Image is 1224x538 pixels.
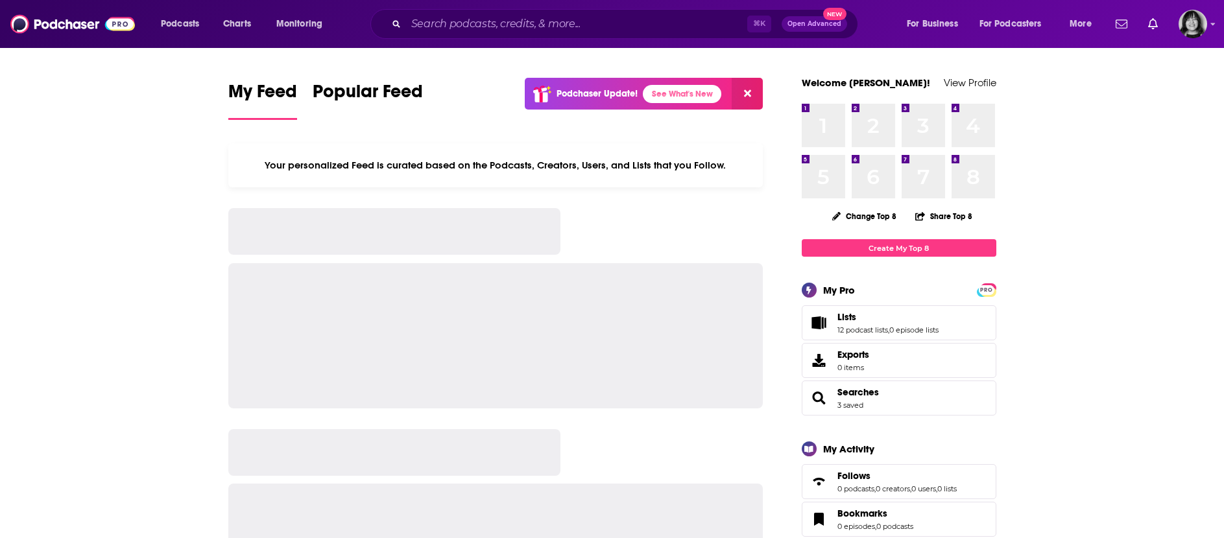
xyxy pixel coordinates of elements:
a: Popular Feed [313,80,423,120]
span: For Business [907,15,958,33]
span: , [888,325,889,334]
button: open menu [898,14,974,34]
span: , [910,484,911,493]
a: 12 podcast lists [837,325,888,334]
span: Bookmarks [802,502,996,537]
a: My Feed [228,80,297,120]
a: Show notifications dropdown [1143,13,1163,35]
button: open menu [971,14,1061,34]
button: Open AdvancedNew [782,16,847,32]
span: Exports [837,349,869,360]
span: Monitoring [276,15,322,33]
span: , [875,522,876,531]
div: My Pro [823,284,855,296]
a: 0 podcasts [837,484,874,493]
a: 3 saved [837,401,863,410]
span: For Podcasters [979,15,1042,33]
a: Charts [215,14,259,34]
span: Lists [837,311,856,323]
a: Searches [837,386,879,398]
img: Podchaser - Follow, Share and Rate Podcasts [10,12,135,36]
span: , [874,484,876,493]
a: Show notifications dropdown [1110,13,1133,35]
a: Create My Top 8 [802,239,996,257]
button: Share Top 8 [915,204,973,229]
button: Change Top 8 [824,208,905,224]
span: Bookmarks [837,508,887,519]
span: Lists [802,305,996,340]
span: More [1070,15,1092,33]
span: Logged in as parkdalepublicity1 [1179,10,1207,38]
p: Podchaser Update! [557,88,638,99]
a: 0 episode lists [889,325,939,334]
span: Searches [802,380,996,415]
span: 0 items [837,363,869,372]
span: ⌘ K [747,16,771,32]
span: New [823,8,846,20]
a: Bookmarks [806,510,832,528]
a: Welcome [PERSON_NAME]! [802,76,930,89]
a: View Profile [944,76,996,89]
div: Your personalized Feed is curated based on the Podcasts, Creators, Users, and Lists that you Follow. [228,143,763,187]
div: My Activity [823,443,874,455]
img: User Profile [1179,10,1207,38]
button: open menu [1061,14,1108,34]
a: 0 episodes [837,522,875,531]
span: Podcasts [161,15,199,33]
a: 0 users [911,484,936,493]
a: Bookmarks [837,508,913,519]
span: Charts [223,15,251,33]
a: Lists [806,314,832,332]
span: , [936,484,937,493]
span: Follows [802,464,996,499]
a: PRO [979,285,994,294]
a: Follows [837,470,957,482]
div: Search podcasts, credits, & more... [383,9,870,39]
span: Follows [837,470,870,482]
a: Exports [802,343,996,378]
button: open menu [152,14,216,34]
a: 0 creators [876,484,910,493]
span: Popular Feed [313,80,423,110]
input: Search podcasts, credits, & more... [406,14,747,34]
a: Searches [806,389,832,407]
a: 0 podcasts [876,522,913,531]
span: PRO [979,285,994,295]
span: Open Advanced [787,21,841,27]
button: Show profile menu [1179,10,1207,38]
a: Lists [837,311,939,323]
span: Exports [806,351,832,369]
span: My Feed [228,80,297,110]
a: 0 lists [937,484,957,493]
a: See What's New [643,85,721,103]
a: Follows [806,473,832,491]
button: open menu [267,14,339,34]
